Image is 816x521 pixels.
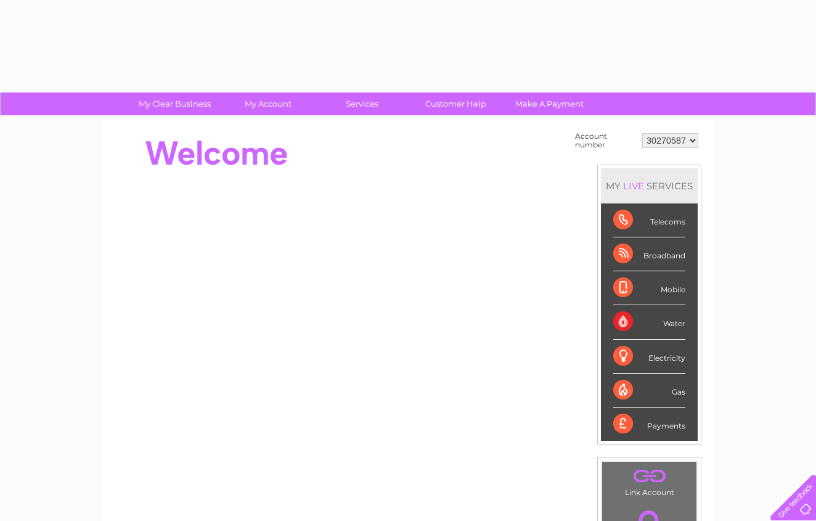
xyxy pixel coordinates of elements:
[621,180,647,192] div: LIVE
[613,203,685,237] div: Telecoms
[124,92,226,115] a: My Clear Business
[613,408,685,441] div: Payments
[613,340,685,374] div: Electricity
[613,305,685,339] div: Water
[601,168,698,203] div: MY SERVICES
[311,92,413,115] a: Services
[613,237,685,271] div: Broadband
[605,465,693,486] a: .
[613,374,685,408] div: Gas
[572,129,639,152] td: Account number
[602,461,697,500] td: Link Account
[218,92,319,115] a: My Account
[613,271,685,305] div: Mobile
[499,92,600,115] a: Make A Payment
[405,92,507,115] a: Customer Help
